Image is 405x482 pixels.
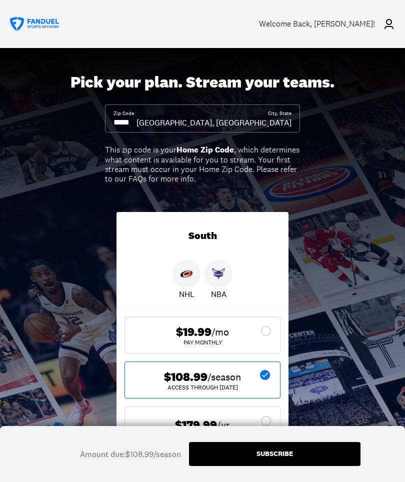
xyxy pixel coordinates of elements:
div: Pick your plan. Stream your teams. [70,73,334,92]
span: $108.99 [164,370,207,384]
div: Zip Code [113,110,134,117]
div: South [116,212,288,260]
span: $19.99 [176,325,211,339]
div: This zip code is your , which determines what content is available for you to stream. Your first ... [105,145,300,183]
div: Pay Monthly [133,339,272,345]
a: Welcome Back, [PERSON_NAME]! [259,10,395,38]
span: /yr [217,418,230,432]
p: NBA [211,288,226,300]
span: $179.99 [175,418,217,432]
b: Home Zip Code [176,144,234,155]
div: Subscribe [256,450,293,457]
img: Hornets [212,267,225,280]
div: ACCESS THROUGH [DATE] [133,384,272,390]
div: Amount due: $108.99/season [80,448,181,459]
div: [GEOGRAPHIC_DATA], [GEOGRAPHIC_DATA] [136,117,291,128]
p: NHL [179,288,194,300]
div: Welcome Back , [PERSON_NAME]! [259,19,375,28]
span: /season [207,370,241,384]
span: /mo [211,325,229,339]
img: Hurricanes [180,267,193,280]
div: City, State [268,110,291,117]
